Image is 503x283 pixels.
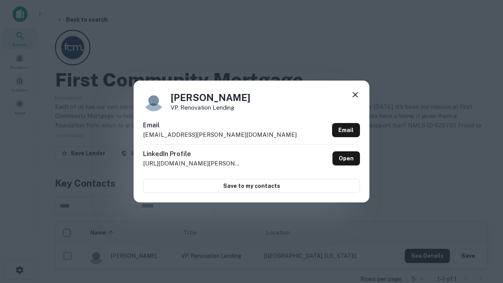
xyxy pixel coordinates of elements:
button: Save to my contacts [143,179,360,193]
p: [URL][DOMAIN_NAME][PERSON_NAME] [143,159,241,168]
iframe: Chat Widget [464,195,503,233]
img: 9c8pery4andzj6ohjkjp54ma2 [143,90,164,111]
p: [EMAIL_ADDRESS][PERSON_NAME][DOMAIN_NAME] [143,130,297,140]
h4: [PERSON_NAME] [171,90,250,105]
a: Open [332,151,360,165]
h6: Email [143,121,297,130]
a: Email [332,123,360,137]
h6: LinkedIn Profile [143,149,241,159]
p: VP, Renovation Lending [171,105,250,110]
